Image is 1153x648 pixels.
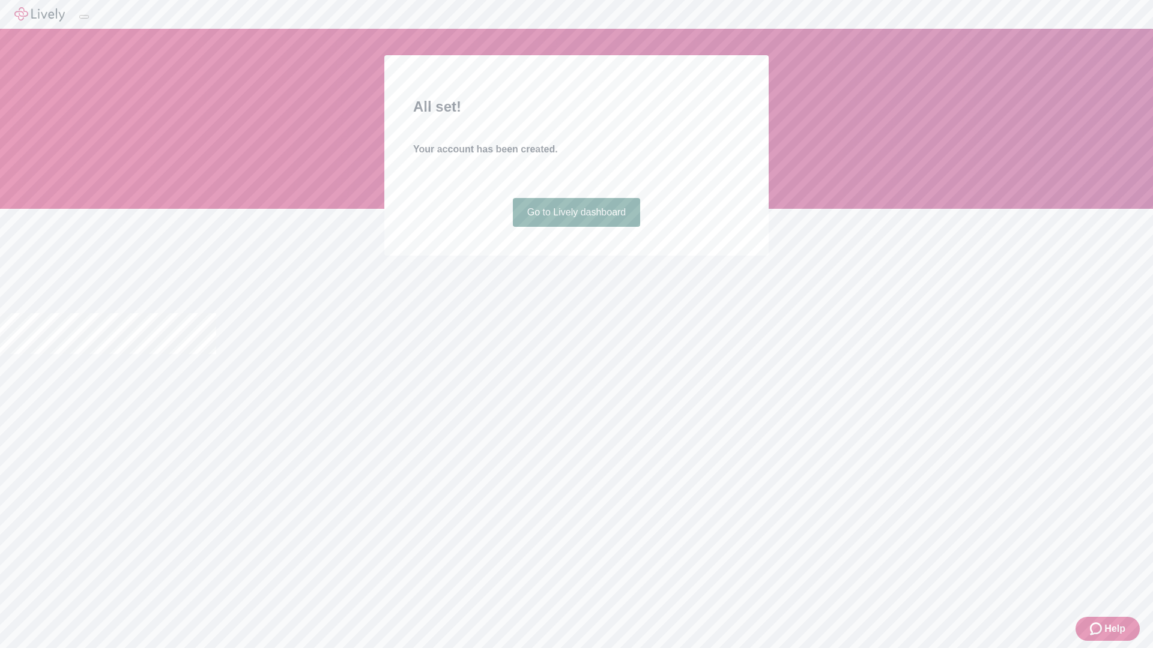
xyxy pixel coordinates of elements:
[1076,617,1140,641] button: Zendesk support iconHelp
[79,15,89,19] button: Log out
[413,96,740,118] h2: All set!
[14,7,65,22] img: Lively
[413,142,740,157] h4: Your account has been created.
[1104,622,1125,636] span: Help
[1090,622,1104,636] svg: Zendesk support icon
[513,198,641,227] a: Go to Lively dashboard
